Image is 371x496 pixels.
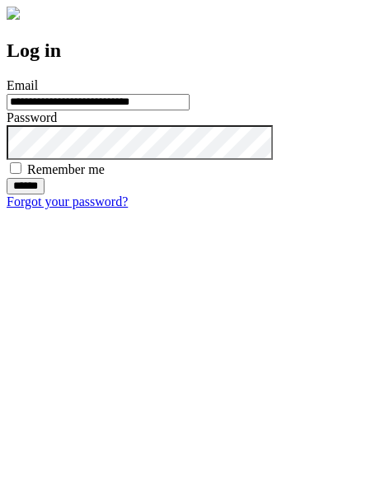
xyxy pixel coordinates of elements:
[27,162,105,176] label: Remember me
[7,40,364,62] h2: Log in
[7,78,38,92] label: Email
[7,110,57,124] label: Password
[7,194,128,208] a: Forgot your password?
[7,7,20,20] img: logo-4e3dc11c47720685a147b03b5a06dd966a58ff35d612b21f08c02c0306f2b779.png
